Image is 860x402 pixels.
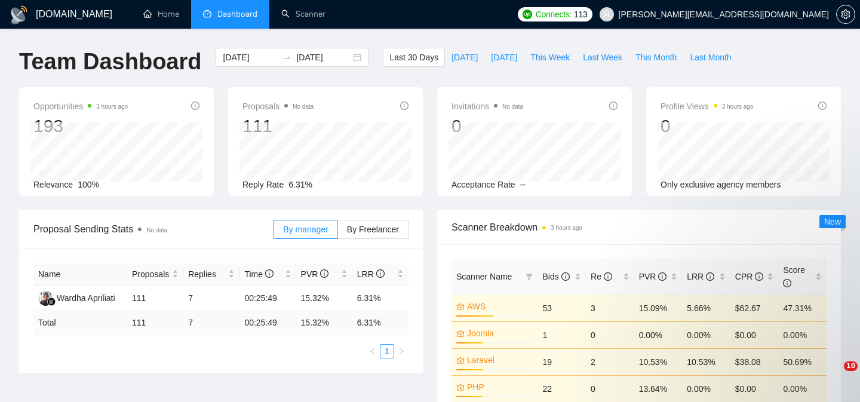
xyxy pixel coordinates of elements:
button: setting [836,5,855,24]
td: 00:25:49 [239,311,296,335]
span: info-circle [818,102,827,110]
span: 113 [574,8,587,21]
th: Name [33,263,127,286]
time: 3 hours ago [96,103,128,110]
li: Next Page [394,344,408,358]
a: PHP [467,380,530,394]
span: By Freelancer [347,225,399,234]
span: By manager [283,225,328,234]
a: homeHome [143,9,179,19]
td: 15.32% [296,286,352,311]
td: Total [33,311,127,335]
span: [DATE] [451,51,478,64]
span: Acceptance Rate [451,180,515,189]
span: info-circle [658,272,666,281]
span: swap-right [282,53,291,62]
span: setting [837,10,855,19]
a: 1 [380,345,394,358]
a: AWS [467,300,530,313]
span: info-circle [706,272,714,281]
span: info-circle [561,272,570,281]
input: Start date [223,51,277,64]
span: Only exclusive agency members [661,180,781,189]
a: searchScanner [281,9,325,19]
button: [DATE] [445,48,484,67]
a: setting [836,10,855,19]
span: -- [520,180,526,189]
span: LRR [687,272,714,281]
td: 6.31 % [352,311,408,335]
td: 0 [586,375,634,402]
span: Last Week [583,51,622,64]
span: info-circle [604,272,612,281]
td: 6.31% [352,286,408,311]
span: info-circle [376,269,385,278]
span: Proposals [242,99,314,113]
span: to [282,53,291,62]
h1: Team Dashboard [19,48,201,76]
span: Invitations [451,99,523,113]
span: info-circle [609,102,618,110]
span: right [398,348,405,355]
span: Proposal Sending Stats [33,222,274,237]
span: filter [526,273,533,280]
span: crown [456,383,465,391]
span: user [603,10,611,19]
div: 111 [242,115,314,137]
td: 2 [586,348,634,375]
iframe: Intercom live chat [819,361,848,390]
span: Proposals [132,268,170,281]
td: 0 [586,321,634,348]
td: 0.00% [682,375,730,402]
span: Scanner Breakdown [451,220,827,235]
span: info-circle [400,102,408,110]
span: No data [502,103,523,110]
span: Dashboard [217,9,257,19]
td: 7 [183,286,239,311]
td: 53 [537,294,586,321]
th: Replies [183,263,239,286]
th: Proposals [127,263,183,286]
time: 3 hours ago [551,225,582,231]
span: info-circle [783,279,791,287]
span: PVR [639,272,667,281]
span: crown [456,356,465,364]
span: No data [146,227,167,234]
td: 1 [537,321,586,348]
button: [DATE] [484,48,524,67]
span: left [369,348,376,355]
input: End date [296,51,351,64]
div: 0 [661,115,754,137]
li: 1 [380,344,394,358]
span: Bids [542,272,569,281]
td: $0.00 [730,375,779,402]
span: dashboard [203,10,211,18]
a: Laravel [467,354,530,367]
div: 0 [451,115,523,137]
span: Profile Views [661,99,754,113]
span: Scanner Name [456,272,512,281]
span: [DATE] [491,51,517,64]
span: CPR [735,272,763,281]
button: This Week [524,48,576,67]
img: logo [10,5,29,24]
span: Time [244,269,273,279]
td: 00:25:49 [239,286,296,311]
span: Reply Rate [242,180,284,189]
time: 3 hours ago [722,103,754,110]
img: WA [38,291,53,306]
td: 22 [537,375,586,402]
span: info-circle [265,269,274,278]
span: crown [456,302,465,311]
span: New [824,217,841,226]
td: 7 [183,311,239,335]
span: crown [456,329,465,337]
button: left [365,344,380,358]
span: 6.31% [288,180,312,189]
span: filter [523,268,535,286]
span: Opportunities [33,99,128,113]
span: Score [783,265,805,288]
td: 3 [586,294,634,321]
a: Joomla [467,327,530,340]
img: upwork-logo.png [523,10,532,19]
